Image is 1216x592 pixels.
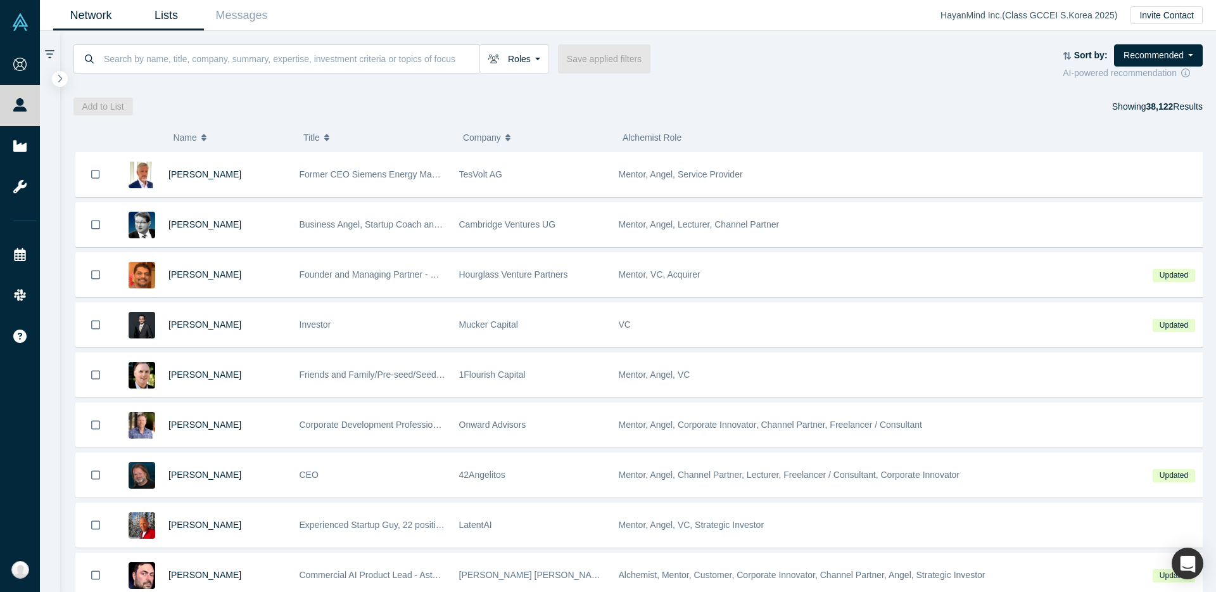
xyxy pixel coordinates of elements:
span: Mentor, Angel, Channel Partner, Lecturer, Freelancer / Consultant, Corporate Innovator [619,470,960,480]
a: [PERSON_NAME] [168,420,241,430]
img: Chris H. Leeb's Profile Image [129,462,155,489]
span: Former CEO Siemens Energy Management Division of SIEMENS AG [300,169,572,179]
button: Company [463,124,609,151]
span: Cambridge Ventures UG [459,219,556,229]
a: Messages [204,1,279,30]
span: Updated [1153,569,1194,582]
img: Richard Svinkin's Profile Image [129,562,155,589]
button: Add to List [73,98,133,115]
button: Bookmark [76,403,115,447]
strong: Sort by: [1074,50,1108,60]
span: Mentor, Angel, VC [619,370,690,380]
button: Recommended [1114,44,1203,67]
span: Mentor, Angel, Lecturer, Channel Partner [619,219,780,229]
span: Title [303,124,320,151]
img: Suhan Lee's Account [11,561,29,579]
span: TesVolt AG [459,169,502,179]
div: HayanMind Inc. ( Class GCCEI S.Korea 2025 ) [940,9,1130,22]
img: Alchemist Vault Logo [11,13,29,31]
span: Founder and Managing Partner - Hourglass Venture Partners [300,269,540,280]
span: Mentor, Angel, Service Provider [619,169,743,179]
span: Hourglass Venture Partners [459,269,568,280]
span: 42Angelitos [459,470,505,480]
button: Bookmark [76,203,115,247]
a: [PERSON_NAME] [168,269,241,280]
a: Lists [129,1,204,30]
span: Alchemist Role [623,132,681,143]
a: [PERSON_NAME] [168,520,241,530]
img: Martin Giese's Profile Image [129,212,155,238]
img: Josh Ewing's Profile Image [129,412,155,439]
img: David Lane's Profile Image [129,362,155,389]
span: Onward Advisors [459,420,526,430]
button: Bookmark [76,303,115,347]
a: [PERSON_NAME] [168,470,241,480]
a: [PERSON_NAME] [168,169,241,179]
button: Bookmark [76,453,115,497]
button: Bookmark [76,253,115,297]
button: Bookmark [76,152,115,196]
button: Bookmark [76,503,115,547]
button: Name [173,124,290,151]
a: Network [53,1,129,30]
span: Mentor, Angel, Corporate Innovator, Channel Partner, Freelancer / Consultant [619,420,922,430]
span: Corporate Development Professional | ex-Visa, Autodesk, Synopsys, Bright Machines [300,420,635,430]
button: Title [303,124,450,151]
div: Showing [1112,98,1203,115]
span: Investor [300,319,331,330]
button: Bookmark [76,353,115,397]
img: Jerry Chen's Profile Image [129,312,155,338]
span: Updated [1153,269,1194,282]
div: AI-powered recommendation [1063,67,1203,80]
input: Search by name, title, company, summary, expertise, investment criteria or topics of focus [103,44,479,74]
span: Mentor, VC, Acquirer [619,269,700,280]
span: CEO [300,470,319,480]
span: Mentor, Angel, VC, Strategic Investor [619,520,764,530]
img: Ralf Christian's Profile Image [129,162,155,188]
span: Friends and Family/Pre-seed/Seed Angel and VC Investor [300,370,528,380]
span: Commercial AI Product Lead - Astellas & Angel Investor - [PERSON_NAME] [PERSON_NAME] Capital, Alc... [300,570,769,580]
span: Results [1146,101,1203,112]
span: Company [463,124,501,151]
span: [PERSON_NAME] [PERSON_NAME] Capital [459,570,638,580]
a: [PERSON_NAME] [168,319,241,330]
button: Roles [479,44,549,74]
span: Business Angel, Startup Coach and best-selling author [300,219,514,229]
button: Invite Contact [1130,6,1203,24]
img: Ravi Subramanian's Profile Image [129,262,155,288]
span: 1Flourish Capital [459,370,526,380]
span: Updated [1153,319,1194,332]
span: Mucker Capital [459,319,518,330]
span: LatentAI [459,520,492,530]
span: Experienced Startup Guy, 22 positive exits to date [300,520,495,530]
img: Bruce Graham's Profile Image [129,512,155,539]
span: Name [173,124,196,151]
a: [PERSON_NAME] [168,370,241,380]
a: [PERSON_NAME] [168,219,241,229]
span: VC [619,319,631,330]
strong: 38,122 [1146,101,1173,112]
a: [PERSON_NAME] [168,570,241,580]
button: Save applied filters [558,44,650,74]
span: Alchemist, Mentor, Customer, Corporate Innovator, Channel Partner, Angel, Strategic Investor [619,570,985,580]
span: Updated [1153,469,1194,482]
